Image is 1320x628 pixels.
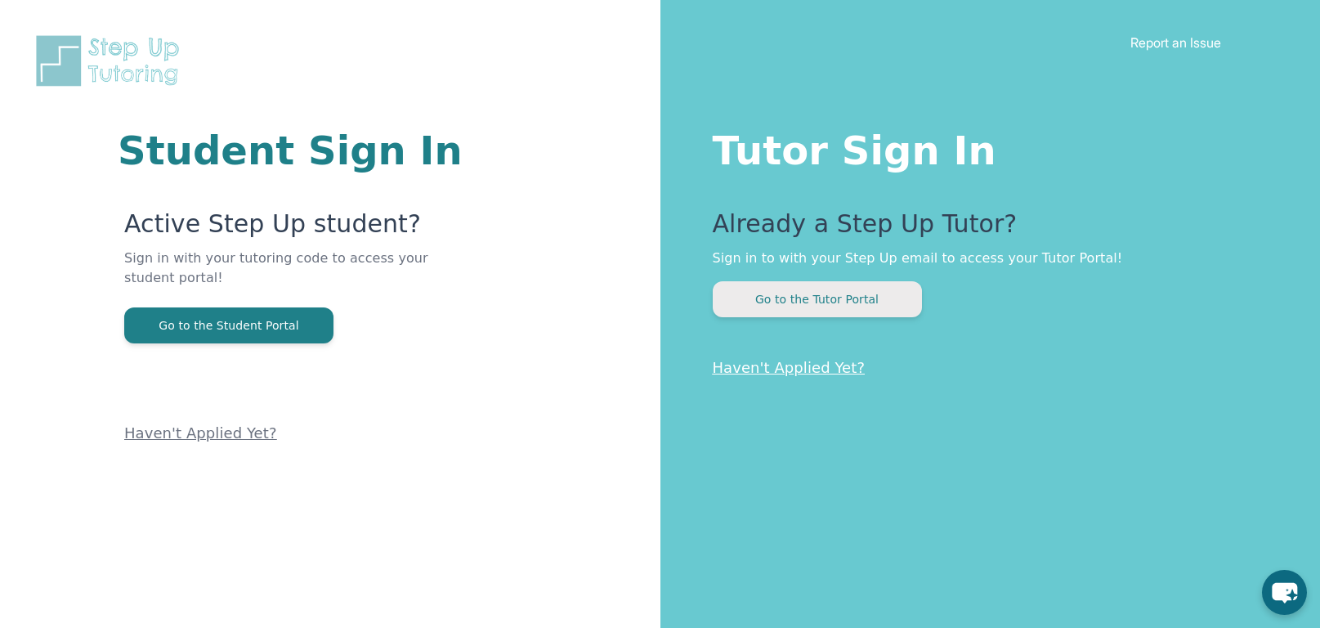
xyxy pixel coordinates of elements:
h1: Student Sign In [118,131,464,170]
h1: Tutor Sign In [713,124,1255,170]
p: Sign in with your tutoring code to access your student portal! [124,249,464,307]
a: Haven't Applied Yet? [124,424,277,442]
img: Step Up Tutoring horizontal logo [33,33,190,89]
button: chat-button [1262,570,1307,615]
p: Active Step Up student? [124,209,464,249]
a: Haven't Applied Yet? [713,359,866,376]
button: Go to the Student Portal [124,307,333,343]
button: Go to the Tutor Portal [713,281,922,317]
a: Go to the Tutor Portal [713,291,922,307]
p: Sign in to with your Step Up email to access your Tutor Portal! [713,249,1255,268]
p: Already a Step Up Tutor? [713,209,1255,249]
a: Go to the Student Portal [124,317,333,333]
a: Report an Issue [1130,34,1221,51]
